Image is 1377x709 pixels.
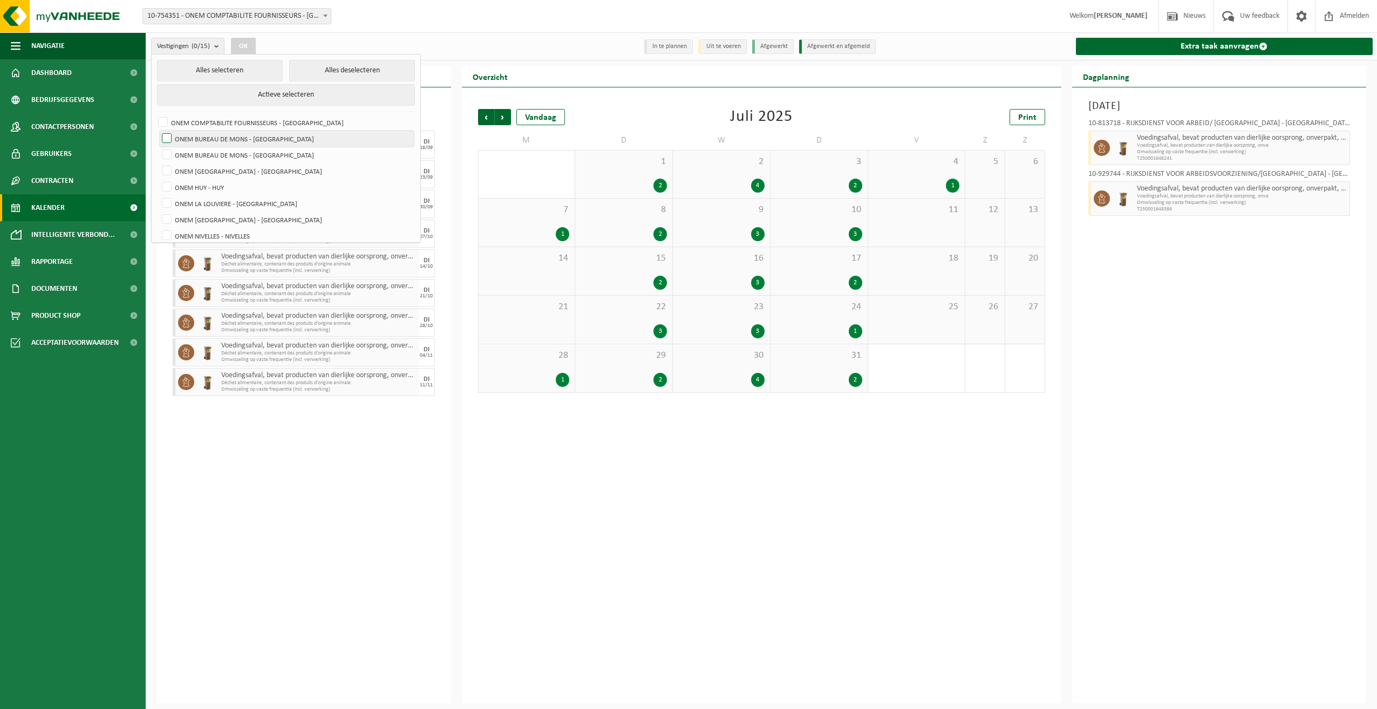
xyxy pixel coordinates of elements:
label: ONEM BUREAU DE MONS - [GEOGRAPHIC_DATA] [160,147,414,163]
a: Print [1010,109,1045,125]
span: Omwisseling op vaste frequentie (incl. verwerking) [221,297,416,304]
span: 26 [971,301,999,313]
div: 10-813718 - RIJKSDIENST VOOR ARBEID/ [GEOGRAPHIC_DATA] - [GEOGRAPHIC_DATA] [1088,120,1351,131]
div: 14/10 [420,264,433,269]
span: T250001648241 [1137,155,1347,162]
span: Déchet alimentaire, contenant des produits d'origine animale [221,291,416,297]
span: 13 [1011,204,1039,216]
div: 4 [751,373,765,387]
span: Voedingsafval, bevat producten van dierlijke oorsprong, onverpakt, categorie 3 [1137,134,1347,142]
div: 1 [849,324,862,338]
button: Vestigingen(0/15) [151,38,224,54]
span: 19 [971,253,999,264]
td: M [478,131,576,150]
div: 2 [653,179,667,193]
li: Afgewerkt [752,39,794,54]
div: 28/10 [420,323,433,329]
span: Product Shop [31,302,80,329]
span: Voedingsafval, bevat producten van dierlijke oorsprong, onverpakt, categorie 3 [221,312,416,321]
span: 21 [484,301,570,313]
div: 10-929744 - RIJKSDIENST VOOR ARBEIDSVOORZIENING/[GEOGRAPHIC_DATA] - [GEOGRAPHIC_DATA] [1088,171,1351,181]
div: DI [424,198,430,204]
li: Uit te voeren [698,39,747,54]
span: 8 [581,204,667,216]
label: ONEM NIVELLES - NIVELLES [160,228,414,244]
div: 04/11 [420,353,433,358]
h3: [DATE] [1088,98,1351,114]
li: In te plannen [644,39,693,54]
button: Alles selecteren [157,60,283,81]
li: Afgewerkt en afgemeld [799,39,876,54]
img: WB-0140-HPE-BN-01 [1115,140,1131,156]
span: Voedingsafval, bevat producten van dierlijke oorsprong, onverpakt, categorie 3 [221,371,416,380]
div: 2 [653,373,667,387]
span: 16 [678,253,765,264]
div: 2 [849,373,862,387]
div: 1 [556,227,569,241]
div: 2 [849,276,862,290]
div: 1 [556,373,569,387]
td: D [575,131,673,150]
span: Voedingsafval, bevat producten van dierlijke oorsprong, onverpakt, categorie 3 [221,342,416,350]
div: Juli 2025 [730,109,793,125]
div: 07/10 [420,234,433,240]
span: Omwisseling op vaste frequentie (incl. verwerking) [221,386,416,393]
span: 11 [874,204,960,216]
span: Print [1018,113,1037,122]
div: 2 [849,179,862,193]
div: 3 [751,324,765,338]
div: DI [424,168,430,175]
span: Rapportage [31,248,73,275]
img: WB-0140-HPE-BN-01 [200,315,216,331]
div: 3 [751,276,765,290]
div: 4 [751,179,765,193]
span: 5 [971,156,999,168]
div: DI [424,287,430,294]
span: Vorige [478,109,494,125]
span: Gebruikers [31,140,72,167]
div: DI [424,228,430,234]
div: 2 [653,227,667,241]
div: 16/09 [420,145,433,151]
div: DI [424,139,430,145]
strong: [PERSON_NAME] [1094,12,1148,20]
span: Omwisseling op vaste frequentie (incl. verwerking) [221,327,416,333]
span: 10 [776,204,862,216]
span: Dashboard [31,59,72,86]
span: T250001648386 [1137,206,1347,213]
span: 3 [776,156,862,168]
img: WB-0140-HPE-BN-01 [200,374,216,390]
a: Extra taak aanvragen [1076,38,1373,55]
span: 20 [1011,253,1039,264]
label: ONEM BUREAU DE MONS - [GEOGRAPHIC_DATA] [160,131,414,147]
span: Contactpersonen [31,113,94,140]
span: Déchet alimentaire, contenant des produits d'origine animale [221,261,416,268]
span: 14 [484,253,570,264]
label: ONEM [GEOGRAPHIC_DATA] - [GEOGRAPHIC_DATA] [160,212,414,228]
span: 9 [678,204,765,216]
button: OK [231,38,256,55]
span: Déchet alimentaire, contenant des produits d'origine animale [221,321,416,327]
div: 11/11 [420,383,433,388]
span: 24 [776,301,862,313]
span: Voedingsafval, bevat producten van dierlijke oorsprong, onve [1137,193,1347,200]
div: 3 [849,227,862,241]
span: 23 [678,301,765,313]
div: DI [424,317,430,323]
span: Omwisseling op vaste frequentie (incl. verwerking) [221,268,416,274]
div: DI [424,257,430,264]
span: Bedrijfsgegevens [31,86,94,113]
div: 23/09 [420,175,433,180]
span: Documenten [31,275,77,302]
span: 17 [776,253,862,264]
img: WB-0140-HPE-BN-01 [200,344,216,360]
span: 1 [581,156,667,168]
span: 7 [484,204,570,216]
td: D [771,131,868,150]
div: 2 [653,276,667,290]
img: WB-0140-HPE-BN-01 [200,285,216,301]
h2: Dagplanning [1072,66,1140,87]
span: Voedingsafval, bevat producten van dierlijke oorsprong, onverpakt, categorie 3 [221,282,416,291]
div: DI [424,376,430,383]
span: 28 [484,350,570,362]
